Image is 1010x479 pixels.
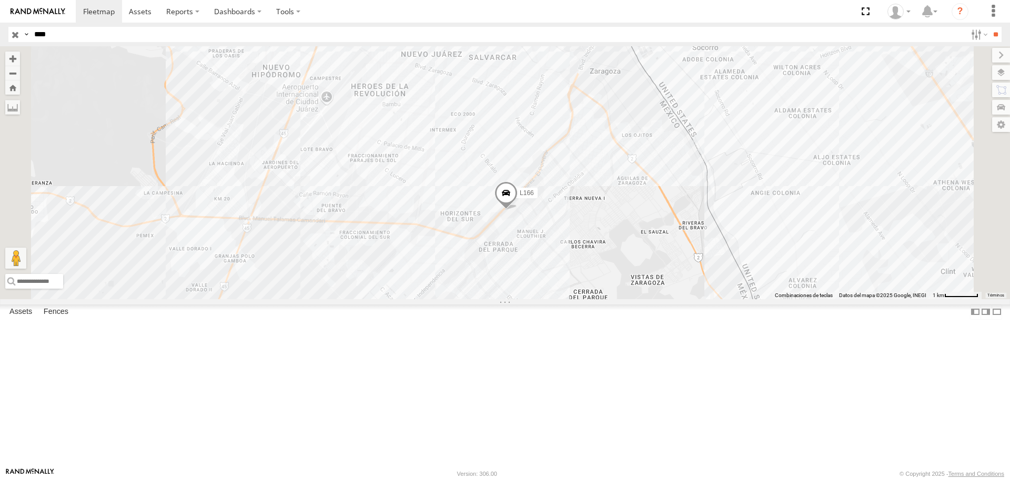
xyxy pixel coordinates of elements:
button: Escala del mapa: 1 km por 61 píxeles [930,292,982,299]
label: Search Query [22,27,31,42]
a: Terms and Conditions [948,471,1004,477]
label: Dock Summary Table to the Left [970,304,981,320]
div: © Copyright 2025 - [900,471,1004,477]
label: Search Filter Options [967,27,989,42]
label: Hide Summary Table [992,304,1002,320]
button: Zoom Home [5,80,20,95]
div: MANUEL HERNANDEZ [884,4,914,19]
a: Términos (se abre en una nueva pestaña) [987,293,1004,297]
label: Measure [5,100,20,115]
label: Assets [4,305,37,320]
img: rand-logo.svg [11,8,65,15]
div: Version: 306.00 [457,471,497,477]
button: Arrastra al hombrecito al mapa para abrir Street View [5,248,26,269]
button: Zoom in [5,52,20,66]
label: Fences [38,305,74,320]
a: Visit our Website [6,468,54,479]
button: Combinaciones de teclas [775,292,833,299]
i: ? [952,3,968,20]
button: Zoom out [5,66,20,80]
span: Datos del mapa ©2025 Google, INEGI [839,292,926,298]
span: 1 km [933,292,944,298]
span: L166 [520,190,534,197]
label: Map Settings [992,117,1010,132]
label: Dock Summary Table to the Right [981,304,991,320]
